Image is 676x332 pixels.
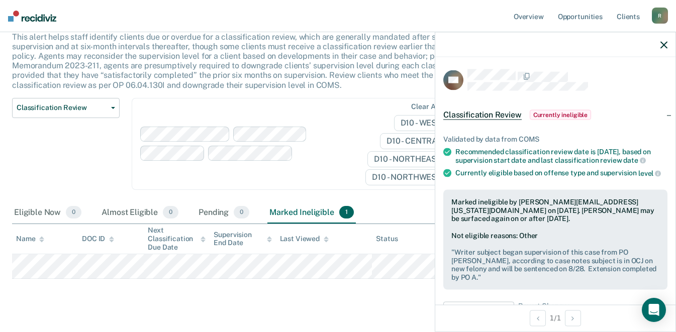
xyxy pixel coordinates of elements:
[455,147,667,164] div: Recommended classification review date is [DATE], based on supervision start date and last classi...
[82,235,114,243] div: DOC ID
[148,226,206,251] div: Next Classification Due Date
[443,301,514,321] button: Update status
[565,310,581,326] button: Next Opportunity
[367,151,456,167] span: D10 - NORTHEAST
[66,206,81,219] span: 0
[12,32,501,90] p: This alert helps staff identify clients due or overdue for a classification review, which are gen...
[234,206,249,219] span: 0
[280,235,329,243] div: Last Viewed
[435,98,675,131] div: Classification ReviewCurrently ineligible
[376,235,398,243] div: Status
[451,197,659,223] div: Marked ineligible by [PERSON_NAME][EMAIL_ADDRESS][US_STATE][DOMAIN_NAME] on [DATE]. [PERSON_NAME]...
[16,235,44,243] div: Name
[443,135,667,143] div: Validated by data from COMS
[530,310,546,326] button: Previous Opportunity
[100,202,180,224] div: Almost Eligible
[163,206,178,219] span: 0
[518,301,570,321] span: Revert Changes
[652,8,668,24] div: R
[451,231,659,281] div: Not eligible reasons: Other
[214,231,271,248] div: Supervision End Date
[435,304,675,331] div: 1 / 1
[642,298,666,322] div: Open Intercom Messenger
[17,103,107,112] span: Classification Review
[638,169,661,177] span: level
[339,206,354,219] span: 1
[394,115,456,131] span: D10 - WEST
[380,133,456,149] span: D10 - CENTRAL
[411,102,454,111] div: Clear agents
[451,248,659,281] pre: " Writer subject began supervision of this case from PO [PERSON_NAME], according to case notes su...
[197,202,251,224] div: Pending
[623,156,645,164] span: date
[267,202,356,224] div: Marked Ineligible
[443,109,522,120] span: Classification Review
[365,169,456,185] span: D10 - NORTHWEST
[12,202,83,224] div: Eligible Now
[455,169,667,178] div: Currently eligible based on offense type and supervision
[8,11,56,22] img: Recidiviz
[530,109,592,120] span: Currently ineligible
